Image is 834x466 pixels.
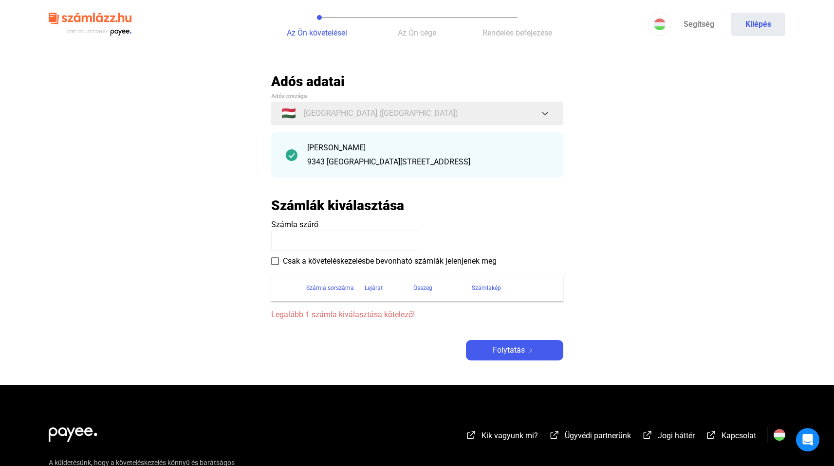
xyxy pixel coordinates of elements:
button: Folytatásarrow-right-white [466,340,563,360]
img: external-link-white [705,430,717,440]
button: Kilépés [731,13,785,36]
div: [PERSON_NAME] [307,142,549,154]
div: Számla sorszáma [306,282,365,294]
h2: Számlák kiválasztása [271,197,404,214]
div: Open Intercom Messenger [796,428,819,451]
a: external-link-whiteÜgyvédi partnerünk [549,432,631,442]
img: arrow-right-white [525,348,537,353]
div: Összeg [413,282,432,294]
div: Számlakép [472,282,501,294]
div: Lejárat [365,282,383,294]
div: Számlakép [472,282,552,294]
button: HU [648,13,671,36]
img: external-link-white [549,430,560,440]
img: external-link-white [642,430,653,440]
a: external-link-whiteJogi háttér [642,432,695,442]
a: external-link-whiteKapcsolat [705,432,756,442]
div: Lejárat [365,282,413,294]
img: checkmark-darker-green-circle [286,149,297,161]
span: Adós országa [271,93,307,100]
span: 🇭🇺 [281,108,296,119]
div: Számla sorszáma [306,282,354,294]
div: 9343 [GEOGRAPHIC_DATA][STREET_ADDRESS] [307,156,549,168]
span: Legalább 1 számla kiválasztása kötelező! [271,309,563,321]
span: Számla szűrő [271,220,318,229]
span: Kapcsolat [722,431,756,440]
button: 🇭🇺[GEOGRAPHIC_DATA] ([GEOGRAPHIC_DATA]) [271,102,563,125]
a: external-link-whiteKik vagyunk mi? [465,432,538,442]
span: Kik vagyunk mi? [482,431,538,440]
a: Segítség [671,13,726,36]
span: Folytatás [493,344,525,356]
h2: Adós adatai [271,73,563,90]
img: white-payee-white-dot.svg [49,422,97,442]
span: Ügyvédi partnerünk [565,431,631,440]
span: Jogi háttér [658,431,695,440]
span: Rendelés befejezése [482,28,552,37]
img: external-link-white [465,430,477,440]
span: [GEOGRAPHIC_DATA] ([GEOGRAPHIC_DATA]) [304,108,458,119]
span: Az Ön követelései [287,28,347,37]
img: szamlazzhu-logo [49,9,131,40]
div: Összeg [413,282,472,294]
img: HU [654,18,666,30]
span: Az Ön cége [398,28,436,37]
img: HU.svg [774,429,785,441]
span: Csak a követeléskezelésbe bevonható számlák jelenjenek meg [283,255,497,267]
